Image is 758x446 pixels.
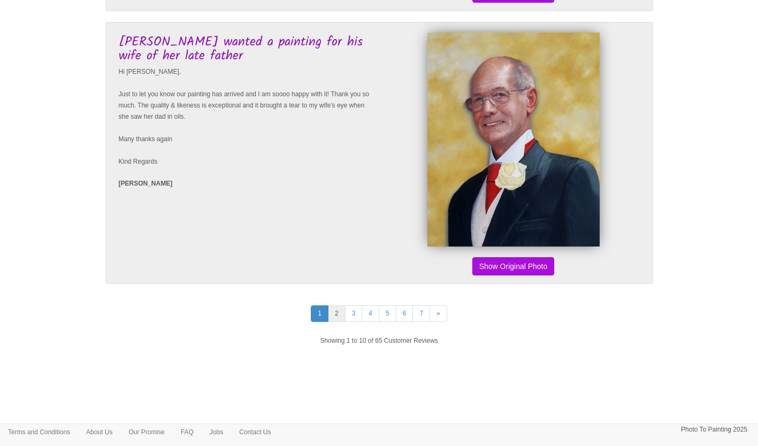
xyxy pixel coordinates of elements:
[396,305,414,322] a: 6
[119,35,377,64] h3: [PERSON_NAME] wanted a painting for his wife of her late father
[78,424,120,440] a: About Us
[105,335,653,347] p: Showing 1 to 10 of 65 Customer Reviews
[362,305,379,322] a: 4
[427,33,600,247] img: Gerry O'Mara's Finished Painting
[681,424,747,435] p: Photo To Painting 2025
[345,305,363,322] a: 3
[430,305,447,322] a: »
[120,424,172,440] a: Our Promise
[202,424,231,440] a: Jobs
[328,305,346,322] a: 2
[472,257,555,275] button: Show Original Photo
[173,424,202,440] a: FAQ
[311,305,328,322] a: 1
[119,66,377,167] p: Hi [PERSON_NAME], Just to let you know our painting has arrived and I am soooo happy with it! Tha...
[379,305,396,322] a: 5
[119,180,173,187] strong: [PERSON_NAME]
[412,305,430,322] a: 7
[231,424,279,440] a: Contact Us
